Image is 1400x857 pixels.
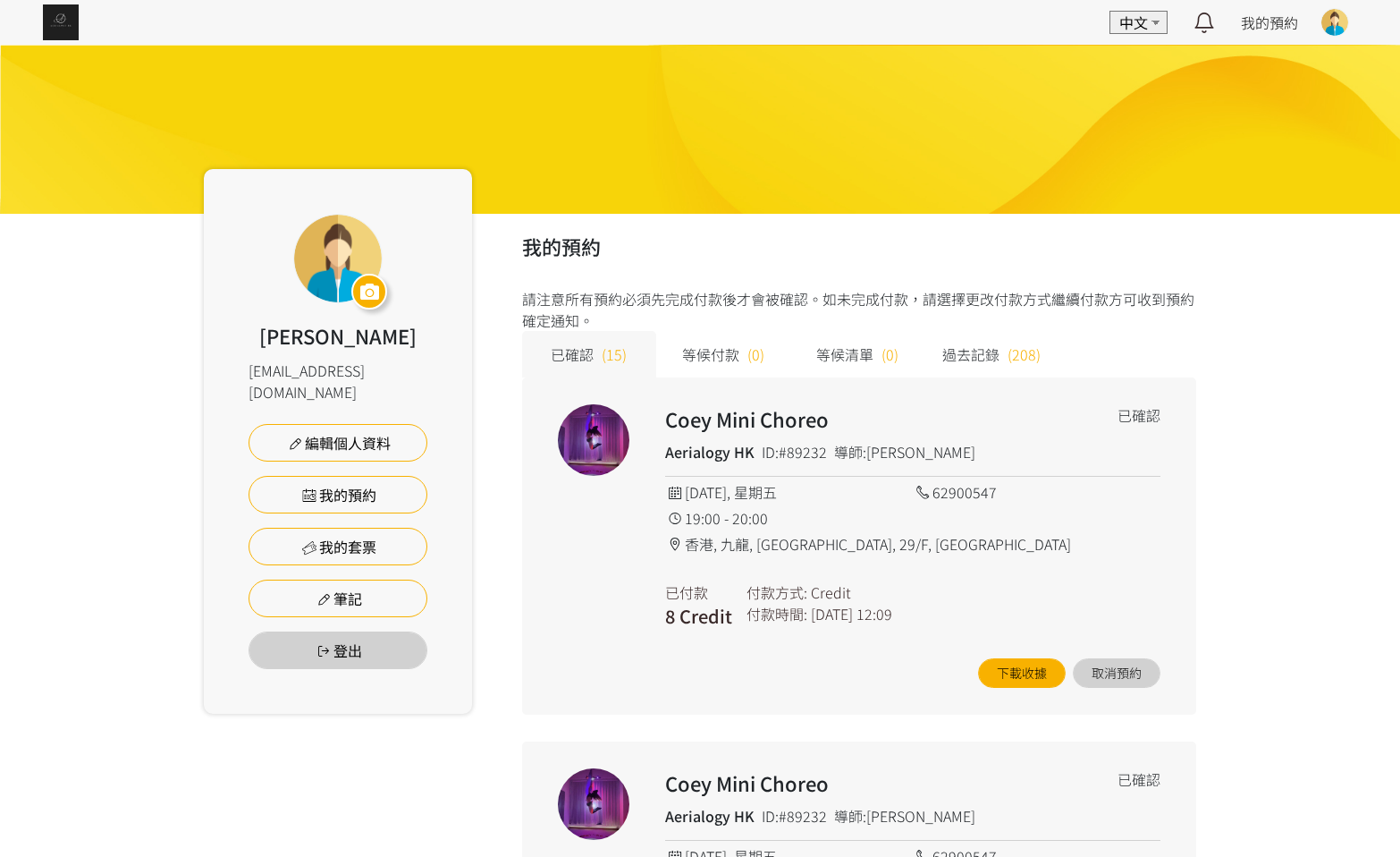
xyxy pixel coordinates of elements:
[816,344,873,365] span: 等候清單
[1241,12,1298,33] a: 我的預約
[249,632,427,669] button: 登出
[834,805,975,827] div: 導師:[PERSON_NAME]
[1117,768,1160,790] div: 已確認
[746,581,807,603] div: 付款方式:
[682,344,739,365] span: 等候付款
[942,344,999,365] span: 過去記錄
[249,476,427,513] a: 我的預約
[811,581,851,603] div: Credit
[1073,658,1160,688] button: 取消預約
[978,658,1066,688] a: 下載收據
[1008,344,1041,365] span: (208)
[665,507,913,529] div: 19:00 - 20:00
[665,805,755,827] h4: Aerialogy HK
[665,603,732,630] h3: 8 Credit
[834,441,975,462] div: 導師:[PERSON_NAME]
[881,344,898,365] span: (0)
[249,360,427,403] div: [EMAIL_ADDRESS][DOMAIN_NAME]
[1117,404,1160,426] div: 已確認
[249,580,427,617] a: 筆記
[811,603,892,624] div: [DATE] 12:09
[747,344,764,365] span: (0)
[602,344,627,365] span: (15)
[43,4,79,40] img: img_61c0148bb0266
[665,404,1062,434] h2: Coey Mini Choreo
[762,805,827,827] div: ID:#89232
[665,768,1062,798] h2: Coey Mini Choreo
[665,581,732,603] div: 已付款
[665,441,755,462] h4: Aerialogy HK
[522,232,1197,261] h2: 我的預約
[746,603,807,624] div: 付款時間:
[685,533,1071,555] span: 香港, 九龍, [GEOGRAPHIC_DATA], 29/F, [GEOGRAPHIC_DATA]
[551,344,594,365] span: 已確認
[249,528,427,565] a: 我的套票
[259,321,417,351] div: [PERSON_NAME]
[249,424,427,462] a: 編輯個人資料
[762,441,827,462] div: ID:#89232
[665,481,913,503] div: [DATE], 星期五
